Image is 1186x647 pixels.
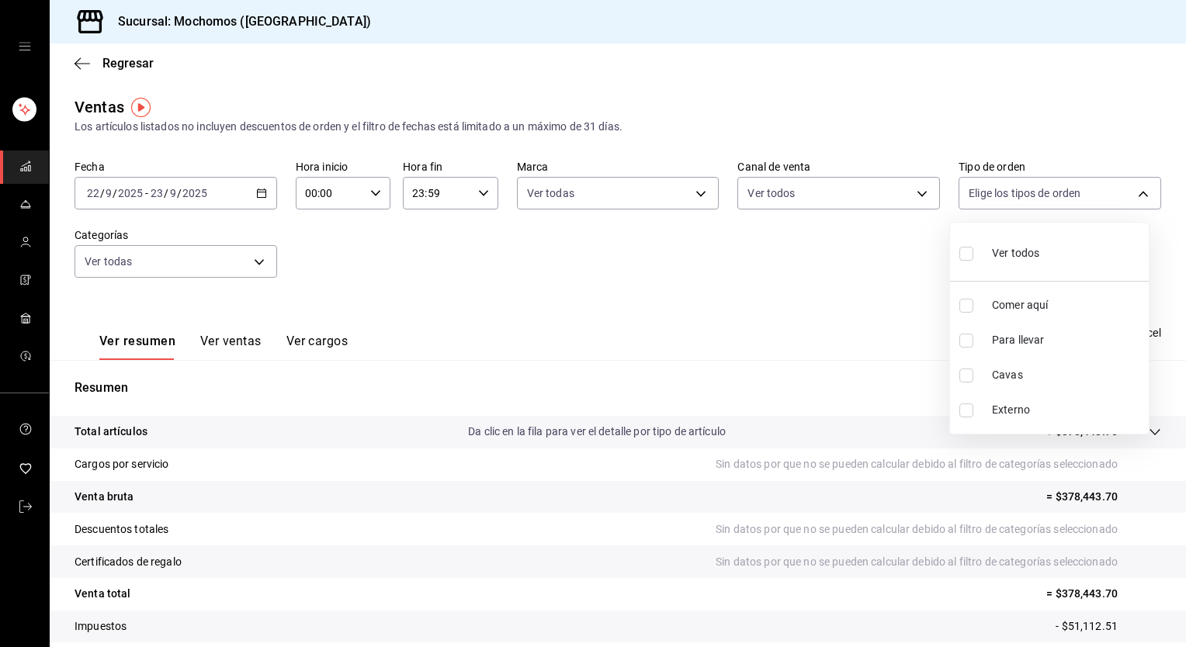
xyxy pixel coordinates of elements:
span: Ver todos [992,245,1039,261]
span: Comer aquí [992,297,1143,313]
span: Para llevar [992,332,1143,348]
span: Cavas [992,367,1143,383]
span: Externo [992,402,1143,418]
img: Tooltip marker [131,98,151,117]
